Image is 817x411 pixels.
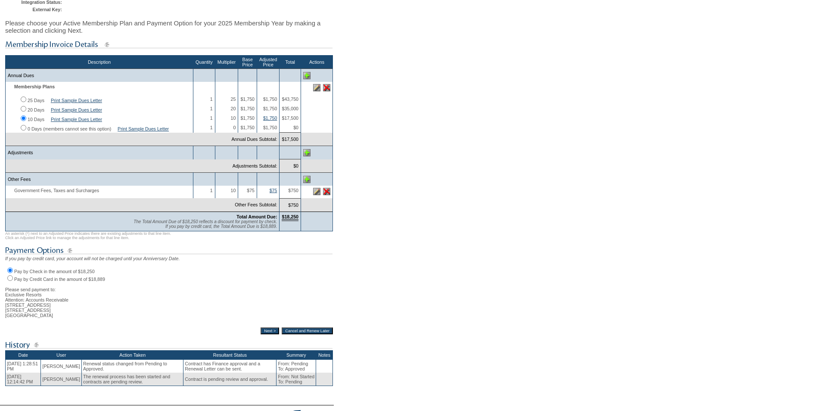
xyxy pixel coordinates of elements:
td: Other Fees [6,173,193,186]
a: Print Sample Dues Letter [118,126,169,131]
span: $17,500 [282,115,298,121]
label: 10 Days [28,117,44,122]
td: From: Not Started To: Pending [276,373,316,386]
td: Contract has Finance approval and a Renewal Letter can be sent. [183,360,276,373]
th: Resultant Status [183,350,276,360]
img: Add Adjustments line item [303,149,311,156]
th: Summary [276,350,316,360]
td: $17,500 [280,133,301,146]
div: Please send payment to: Exclusive Resorts Attention: Accounts Receivable [STREET_ADDRESS] [STREET... [5,282,333,318]
span: $1,750 [263,106,277,111]
td: Annual Dues [6,69,193,82]
span: $1,750 [240,97,255,102]
a: $75 [270,188,277,193]
th: Action Taken [82,350,183,360]
td: $750 [280,198,301,212]
img: Add Other Fees line item [303,176,311,183]
img: subTtlHistory.gif [5,339,332,350]
span: $1,750 [263,125,277,130]
th: Date [6,350,41,360]
th: Base Price [238,56,257,69]
img: Add Annual Dues line item [303,72,311,79]
td: Other Fees Subtotal: [6,198,280,212]
label: Pay by Check in the amount of $18,250 [14,269,95,274]
label: 20 Days [28,107,44,112]
div: Please choose your Active Membership Plan and Payment Option for your 2025 Membership Year by mak... [5,15,333,38]
th: Multiplier [215,56,238,69]
span: 1 [210,125,213,130]
span: Government Fees, Taxes and Surcharges [8,188,103,193]
td: External Key: [7,7,66,12]
span: 1 [210,97,213,102]
th: Adjusted Price [257,56,279,69]
td: [PERSON_NAME] [41,360,82,373]
th: Total [280,56,301,69]
span: 10 [231,115,236,121]
img: subTtlMembershipInvoiceDetails.gif [5,39,332,50]
span: $750 [288,188,298,193]
th: Description [6,56,193,69]
input: Cancel and Renew Later [282,327,333,334]
td: The renewal process has been started and contracts are pending review. [82,373,183,386]
img: Edit this line item [313,84,320,91]
img: Edit this line item [313,188,320,195]
th: Notes [316,350,333,360]
span: 20 [231,106,236,111]
span: $75 [247,188,255,193]
a: $1,750 [263,115,277,121]
span: The Total Amount Due of $18,250 reflects a discount for payment by check. If you pay by credit ca... [134,219,277,229]
a: Print Sample Dues Letter [51,107,102,112]
th: Quantity [193,56,215,69]
span: $18,250 [282,214,298,221]
span: $0 [293,125,298,130]
img: subTtlPaymentOptions.gif [5,245,332,256]
span: 0 [233,125,236,130]
b: Membership Plans [14,84,55,89]
td: Annual Dues Subtotal: [6,133,280,146]
span: 10 [231,188,236,193]
a: Print Sample Dues Letter [51,117,102,122]
td: [DATE] 1:28:51 PM [6,360,41,373]
th: Actions [301,56,333,69]
td: Total Amount Due: [6,212,280,231]
span: 25 [231,97,236,102]
label: 25 Days [28,98,44,103]
span: $43,750 [282,97,298,102]
span: $35,000 [282,106,298,111]
span: An asterisk (*) next to an Adjusted Price indicates there are existing adjustments to that line i... [5,231,171,240]
span: 1 [210,106,213,111]
td: Renewal status changed from Pending to Approved. [82,360,183,373]
td: $0 [280,159,301,173]
td: From: Pending To: Approved [276,360,316,373]
img: Delete this line item [323,188,330,195]
td: Adjustments [6,146,193,159]
label: Pay by Credit Card in the amount of $18,889 [14,277,105,282]
th: User [41,350,82,360]
span: 1 [210,115,213,121]
span: $1,750 [263,97,277,102]
td: [PERSON_NAME] [41,373,82,386]
a: Print Sample Dues Letter [51,98,102,103]
img: Delete this line item [323,84,330,91]
td: [DATE] 12:14:42 PM [6,373,41,386]
input: Next > [261,327,279,334]
label: 0 Days (members cannot see this option) [28,126,111,131]
span: If you pay by credit card, your account will not be charged until your Anniversary Date. [5,256,180,261]
span: $1,750 [240,115,255,121]
span: $1,750 [240,125,255,130]
td: Contract is pending review and approval. [183,373,276,386]
span: 1 [210,188,213,193]
span: $1,750 [240,106,255,111]
td: Adjustments Subtotal: [6,159,280,173]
